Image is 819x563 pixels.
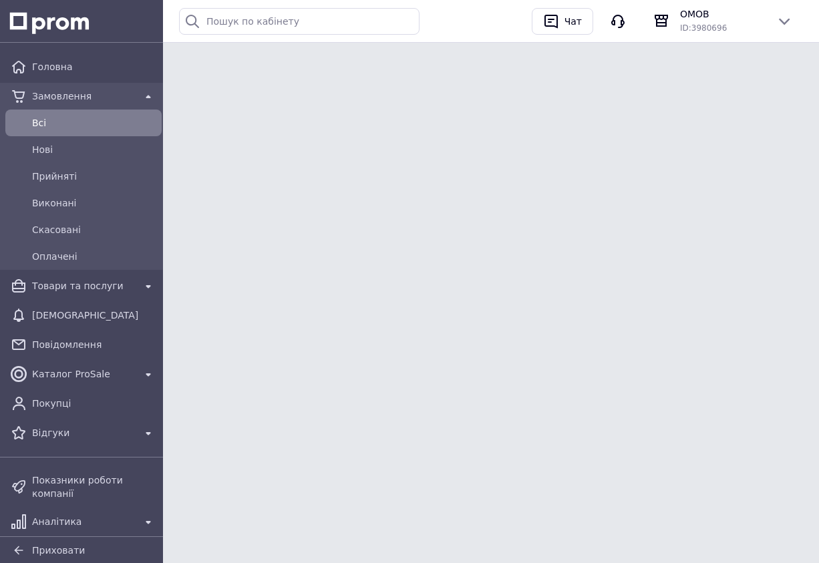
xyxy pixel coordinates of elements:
[680,23,727,33] span: ID: 3980696
[179,8,420,35] input: Пошук по кабінету
[32,545,85,556] span: Приховати
[32,338,156,351] span: Повідомлення
[32,60,156,73] span: Головна
[32,309,156,322] span: [DEMOGRAPHIC_DATA]
[532,8,593,35] button: Чат
[32,116,156,130] span: Всi
[32,397,156,410] span: Покупці
[32,143,156,156] span: Нові
[32,223,156,236] span: Скасовані
[32,426,135,439] span: Відгуки
[562,11,585,31] div: Чат
[32,515,135,528] span: Аналітика
[32,196,156,210] span: Виконані
[32,367,135,381] span: Каталог ProSale
[32,474,156,500] span: Показники роботи компанії
[32,250,156,263] span: Оплачені
[32,89,135,103] span: Замовлення
[32,170,156,183] span: Прийняті
[32,279,135,293] span: Товари та послуги
[680,7,766,21] span: ОМОВ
